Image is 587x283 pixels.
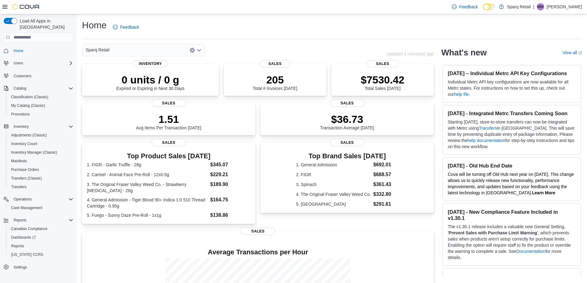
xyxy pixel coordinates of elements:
[361,74,405,86] p: $7530.42
[441,48,487,58] h2: What's new
[11,123,73,130] span: Inventory
[87,152,251,160] h3: Top Product Sales [DATE]
[11,72,34,80] a: Customers
[373,171,398,178] dd: $688.57
[136,113,202,130] div: Avg Items Per Transaction [DATE]
[210,161,251,168] dd: $345.07
[11,196,34,203] button: Operations
[11,47,26,55] a: Home
[9,131,49,139] a: Adjustments (Classic)
[82,19,107,31] h1: Home
[17,18,73,30] span: Load All Apps in [GEOGRAPHIC_DATA]
[578,51,582,55] svg: External link
[9,183,73,191] span: Transfers
[11,216,29,224] button: Reports
[9,102,48,109] a: My Catalog (Classic)
[448,119,576,150] p: Starting [DATE], store-to-store transfers can now be integrated with Metrc using in [GEOGRAPHIC_D...
[210,212,251,219] dd: $138.86
[11,176,42,181] span: Transfers (Classic)
[86,46,109,54] span: Sparq Retail
[11,141,37,146] span: Inventory Count
[9,140,73,148] span: Inventory Count
[9,225,50,232] a: Canadian Compliance
[11,159,27,164] span: Manifests
[14,218,26,223] span: Reports
[11,235,36,240] span: Dashboards
[9,111,73,118] span: Promotions
[533,3,534,10] p: |
[9,149,73,156] span: Inventory Manager (Classic)
[210,171,251,178] dd: $229.21
[9,111,32,118] a: Promotions
[9,166,73,173] span: Purchase Orders
[14,61,23,66] span: Users
[320,113,374,130] div: Transaction Average [DATE]
[11,167,39,172] span: Purchase Orders
[507,3,531,10] p: Sparq Retail
[11,59,73,67] span: Users
[547,3,582,10] p: [PERSON_NAME]
[6,101,76,110] button: My Catalog (Classic)
[9,251,46,258] a: [US_STATE] CCRS
[532,190,555,195] strong: Learn More
[11,264,29,271] a: Settings
[9,204,45,212] a: Cash Management
[9,175,44,182] a: Transfers (Classic)
[87,181,208,194] dt: 3. The Original Fraser Valley Weed Co. - Strawberry [MEDICAL_DATA] - 28g
[373,200,398,208] dd: $291.61
[11,184,26,189] span: Transfers
[296,191,371,197] dt: 4. The Original Fraser Valley Weed Co.
[373,161,398,168] dd: $692.01
[6,157,76,165] button: Manifests
[1,122,76,131] button: Inventory
[197,48,202,53] button: Open list of options
[9,140,40,148] a: Inventory Count
[459,4,478,10] span: Feedback
[11,112,30,117] span: Promotions
[241,228,275,235] span: Sales
[11,95,48,99] span: Classification (Classic)
[116,74,185,86] p: 0 units / 0 g
[6,183,76,191] button: Transfers
[11,216,73,224] span: Reports
[9,183,29,191] a: Transfers
[136,113,202,125] p: 1.51
[152,139,186,146] span: Sales
[87,212,208,218] dt: 5. Fuego - Sunny Daze Pre-Roll - 1x1g
[6,174,76,183] button: Transfers (Classic)
[6,148,76,157] button: Inventory Manager (Classic)
[11,244,24,249] span: Reports
[1,59,76,67] button: Users
[448,110,576,116] h3: [DATE] - Integrated Metrc Transfers Coming Soon
[210,181,251,188] dd: $189.90
[361,74,405,91] div: Total Sales [DATE]
[448,163,576,169] h3: [DATE] - Old Hub End Date
[9,234,38,241] a: Dashboards
[11,85,73,92] span: Catalog
[116,74,185,91] div: Expired or Expiring in Next 30 Days
[1,263,76,272] button: Settings
[14,74,31,79] span: Customers
[9,175,73,182] span: Transfers (Classic)
[14,48,23,53] span: Home
[9,149,60,156] a: Inventory Manager (Classic)
[87,162,208,168] dt: 1. FIGR - Garlic Truffle - 28g
[110,21,141,33] a: Feedback
[260,60,291,67] span: Sales
[467,138,505,143] a: help documentation
[9,234,73,241] span: Dashboards
[11,72,73,79] span: Customers
[11,59,26,67] button: Users
[87,172,208,178] dt: 2. Carmel - Animal Face Pre-Roll - 12x0.5g
[11,85,29,92] button: Catalog
[1,195,76,204] button: Operations
[296,152,398,160] h3: Top Brand Sales [DATE]
[120,24,139,30] span: Feedback
[330,139,365,146] span: Sales
[11,196,73,203] span: Operations
[210,196,251,204] dd: $164.75
[11,205,42,210] span: Cash Management
[479,126,497,131] a: Transfers
[9,131,73,139] span: Adjustments (Classic)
